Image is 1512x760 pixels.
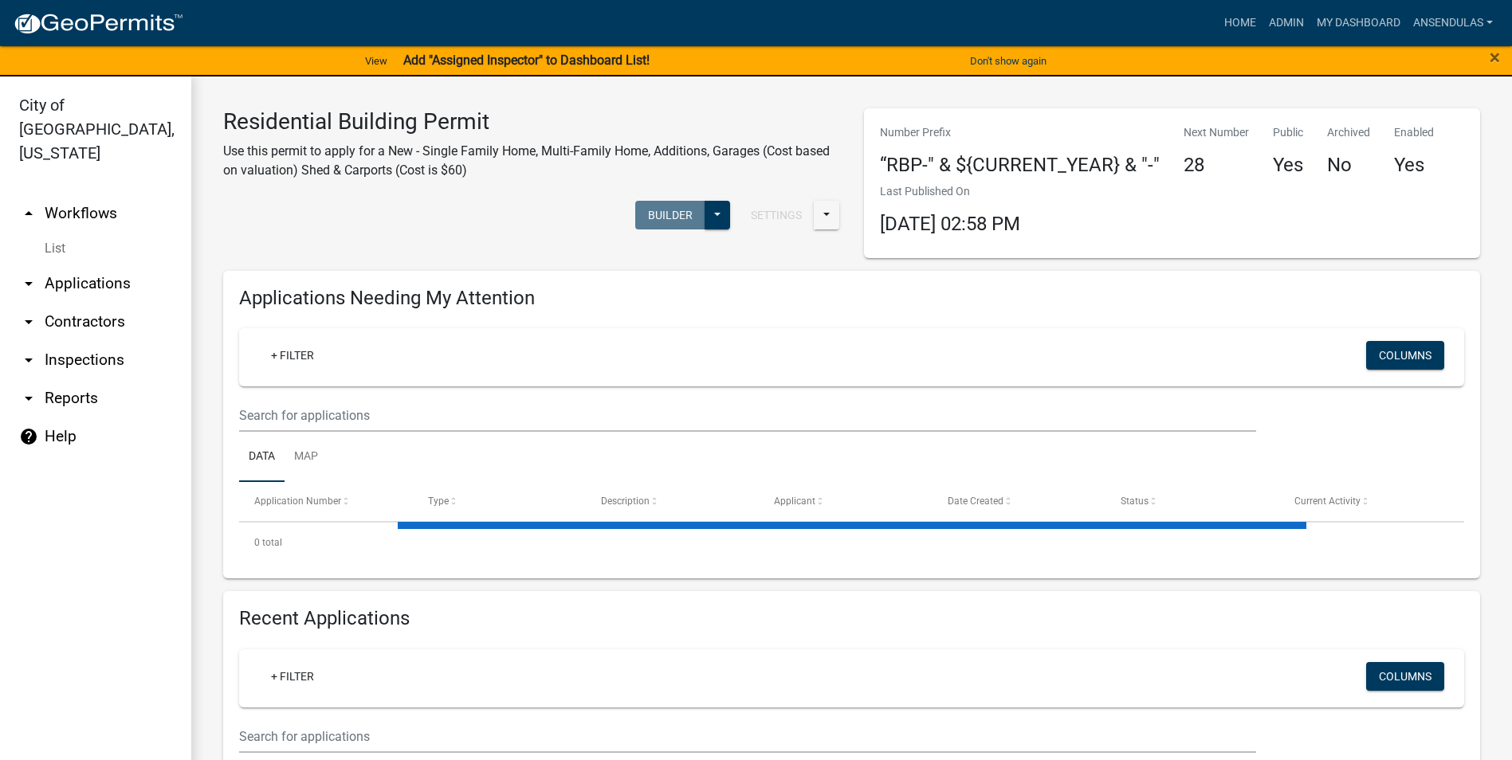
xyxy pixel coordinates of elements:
[239,523,1464,562] div: 0 total
[403,53,650,68] strong: Add "Assigned Inspector" to Dashboard List!
[1106,482,1278,520] datatable-header-cell: Status
[635,201,705,229] button: Builder
[19,312,38,331] i: arrow_drop_down
[223,108,840,135] h3: Residential Building Permit
[285,432,328,483] a: Map
[964,48,1053,74] button: Don't show again
[1279,482,1452,520] datatable-header-cell: Current Activity
[880,213,1020,235] span: [DATE] 02:58 PM
[19,204,38,223] i: arrow_drop_up
[1327,124,1370,141] p: Archived
[759,482,932,520] datatable-header-cell: Applicant
[1394,154,1434,177] h4: Yes
[19,274,38,293] i: arrow_drop_down
[601,496,650,507] span: Description
[1121,496,1149,507] span: Status
[1184,154,1249,177] h4: 28
[1273,124,1303,141] p: Public
[1490,46,1500,69] span: ×
[19,427,38,446] i: help
[239,432,285,483] a: Data
[359,48,394,74] a: View
[258,662,327,691] a: + Filter
[1366,341,1444,370] button: Columns
[1310,8,1407,38] a: My Dashboard
[239,607,1464,630] h4: Recent Applications
[1184,124,1249,141] p: Next Number
[1327,154,1370,177] h4: No
[880,183,1020,200] p: Last Published On
[880,124,1160,141] p: Number Prefix
[1294,496,1361,507] span: Current Activity
[239,399,1256,432] input: Search for applications
[774,496,815,507] span: Applicant
[412,482,585,520] datatable-header-cell: Type
[19,351,38,370] i: arrow_drop_down
[428,496,449,507] span: Type
[1394,124,1434,141] p: Enabled
[239,287,1464,310] h4: Applications Needing My Attention
[738,201,815,229] button: Settings
[1273,154,1303,177] h4: Yes
[1218,8,1263,38] a: Home
[1407,8,1499,38] a: ansendulas
[254,496,341,507] span: Application Number
[1490,48,1500,67] button: Close
[239,720,1256,753] input: Search for applications
[223,142,840,180] p: Use this permit to apply for a New - Single Family Home, Multi-Family Home, Additions, Garages (C...
[1263,8,1310,38] a: Admin
[586,482,759,520] datatable-header-cell: Description
[258,341,327,370] a: + Filter
[239,482,412,520] datatable-header-cell: Application Number
[948,496,1003,507] span: Date Created
[1366,662,1444,691] button: Columns
[19,389,38,408] i: arrow_drop_down
[933,482,1106,520] datatable-header-cell: Date Created
[880,154,1160,177] h4: “RBP-" & ${CURRENT_YEAR} & "-"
